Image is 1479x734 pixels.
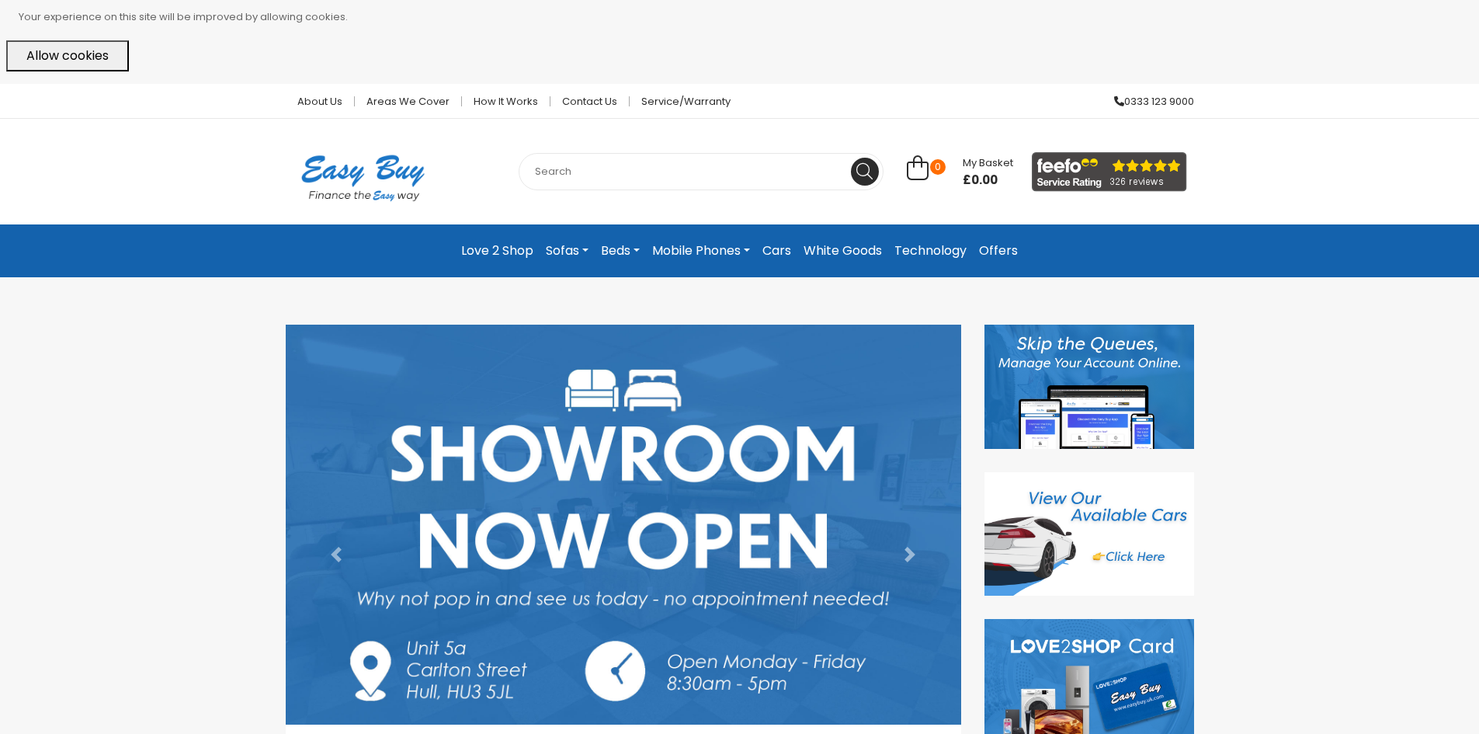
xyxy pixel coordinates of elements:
a: Mobile Phones [646,237,756,265]
span: £0.00 [963,172,1013,188]
a: Technology [888,237,973,265]
img: Showroom Now Open! [286,325,961,725]
a: White Goods [797,237,888,265]
a: Cars [756,237,797,265]
span: 0 [930,159,946,175]
a: How it works [462,96,550,106]
input: Search [519,153,884,190]
span: My Basket [963,155,1013,170]
img: Discover our App [984,325,1194,449]
a: Contact Us [550,96,630,106]
button: Allow cookies [6,40,129,71]
img: Easy Buy [286,134,440,221]
a: Sofas [540,237,595,265]
a: Offers [973,237,1024,265]
a: About Us [286,96,355,106]
a: Love 2 Shop [455,237,540,265]
img: feefo_logo [1032,152,1187,192]
a: Service/Warranty [630,96,731,106]
img: Cars [984,472,1194,597]
p: Your experience on this site will be improved by allowing cookies. [19,6,1473,28]
a: 0 My Basket £0.00 [907,164,1013,182]
a: Beds [595,237,646,265]
a: Areas we cover [355,96,462,106]
a: 0333 123 9000 [1102,96,1194,106]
